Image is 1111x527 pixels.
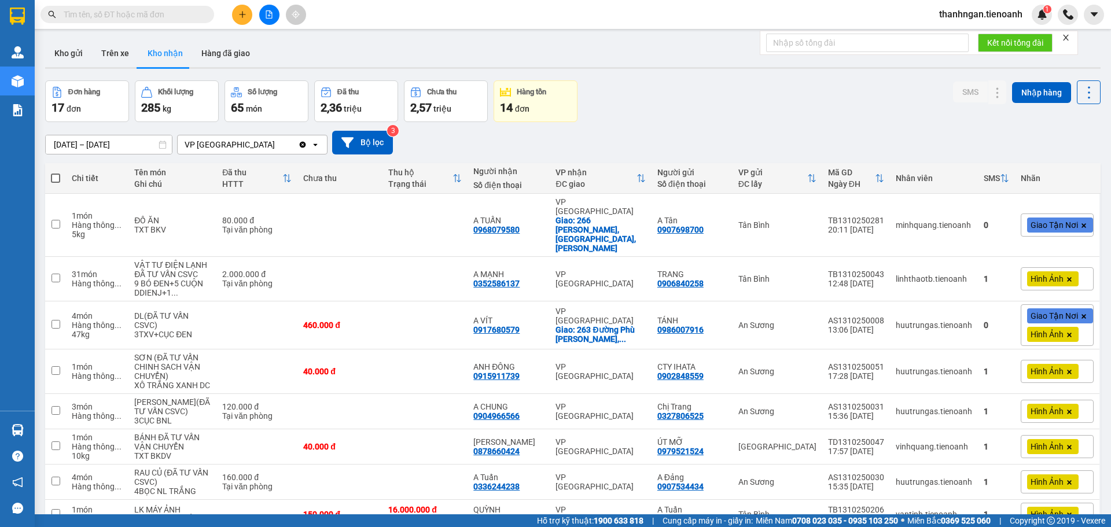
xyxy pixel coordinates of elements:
button: Nhập hàng [1012,82,1071,103]
span: file-add [265,10,273,19]
div: 0917680579 [473,325,520,334]
span: món [246,104,262,113]
div: VP [GEOGRAPHIC_DATA] [555,505,645,524]
div: Hàng thông thường [72,320,123,330]
span: 17 [51,101,64,115]
span: ... [115,279,122,288]
th: Toggle SortBy [978,163,1015,194]
div: Người gửi [657,168,727,177]
div: 17:50 [DATE] [828,514,884,524]
div: 0937000843 [657,514,704,524]
div: HTTT [222,179,282,189]
div: Mã GD [828,168,875,177]
div: VP [GEOGRAPHIC_DATA] [555,362,645,381]
div: VP [GEOGRAPHIC_DATA] [555,307,645,325]
div: 120.000 đ [222,402,292,411]
span: kg [163,104,171,113]
button: Hàng đã giao [192,39,259,67]
div: Nhãn [1021,174,1094,183]
div: 1 [984,477,1009,487]
button: plus [232,5,252,25]
div: 12:48 [DATE] [828,279,884,288]
span: ... [115,220,122,230]
span: Cung cấp máy in - giấy in: [663,514,753,527]
div: 3CỤC BNL [134,416,211,425]
div: 5 kg [72,230,123,239]
button: Khối lượng285kg [135,80,219,122]
div: 13:06 [DATE] [828,325,884,334]
span: Hình Ảnh [1031,366,1064,377]
div: Tại văn phòng [222,225,292,234]
div: 4 món [72,473,123,482]
div: Giao: 263 Đường Phù Đổng Thiên Vương, Phường 8, Đà Lạt, Lâm Đồng [555,325,645,344]
strong: 0369 525 060 [941,516,991,525]
div: vinhquang.tienoanh [896,442,972,451]
button: file-add [259,5,279,25]
div: Hàng thông thường [72,220,123,230]
div: Trạng thái [388,179,453,189]
div: A CHUNG [473,402,544,411]
div: Tân Bình [738,220,816,230]
div: 0 [984,220,1009,230]
button: aim [286,5,306,25]
div: 1 món [72,505,123,514]
div: Hàng thông thường [72,411,123,421]
span: Hình Ảnh [1031,509,1064,519]
div: 40.000 đ [303,442,377,451]
button: Kết nối tổng đài [978,34,1053,52]
div: ĐC lấy [738,179,807,189]
div: DL(ĐÃ TƯ VẤN CSVC) [134,311,211,330]
span: 1 [1045,5,1049,13]
button: Đã thu2,36 triệu [314,80,398,122]
div: VẬT TƯ ĐIỆN LẠNH ĐÃ TƯ VẤN CSVC [134,260,211,279]
div: VP nhận [555,168,636,177]
div: linhthaotb.tienoanh [896,274,972,283]
div: 1 [984,367,1009,376]
div: Ghi chú [134,179,211,189]
div: 15:36 [DATE] [828,411,884,421]
div: huutrungas.tienoanh [896,367,972,376]
input: Nhập số tổng đài [766,34,969,52]
span: Hỗ trợ kỹ thuật: [537,514,643,527]
div: LK MÁY ẢNH [134,505,211,514]
button: Đơn hàng17đơn [45,80,129,122]
span: aim [292,10,300,19]
div: Khối lượng [158,88,193,96]
div: Đã thu [337,88,359,96]
div: Chị Trang [657,402,727,411]
span: search [48,10,56,19]
div: 460.000 đ [303,320,377,330]
div: 0352586137 [473,279,520,288]
svg: open [311,140,320,149]
span: triệu [433,104,451,113]
div: 0336244238 [473,482,520,491]
div: VP [GEOGRAPHIC_DATA] [555,473,645,491]
div: 3 món [72,402,123,411]
div: Hàng thông thường [72,514,123,524]
span: notification [12,477,23,488]
button: Trên xe [92,39,138,67]
span: ... [171,288,178,297]
img: warehouse-icon [12,46,24,58]
div: 150.000 đ [303,510,377,519]
div: LƯƠNG THẾ VINH [473,437,544,447]
div: 1 món [72,211,123,220]
span: ... [115,514,122,524]
span: Giao Tận Nơi [1031,311,1078,321]
span: ... [619,334,626,344]
img: logo-vxr [10,8,25,25]
div: A Tuấn [657,505,727,514]
img: icon-new-feature [1037,9,1047,20]
div: Tên món [134,168,211,177]
div: TXT BKV [134,225,211,234]
span: | [999,514,1001,527]
div: A Tuấn [473,473,544,482]
div: TB1310250206 [828,505,884,514]
div: 31 món [72,270,123,279]
div: 0327806525 [657,411,704,421]
span: Hình Ảnh [1031,274,1064,284]
div: Ngày ĐH [828,179,875,189]
div: An Sương [738,477,816,487]
button: Bộ lọc [332,131,393,154]
div: 0907698700 [657,225,704,234]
